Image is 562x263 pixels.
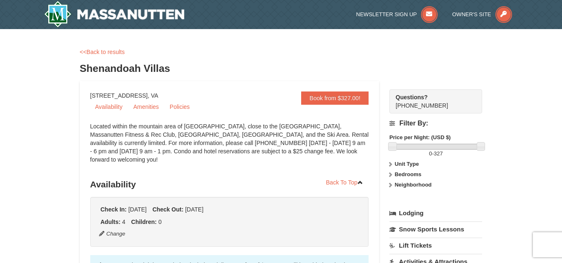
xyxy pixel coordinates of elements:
[301,91,369,105] a: Book from $327.00!
[128,101,163,113] a: Amenities
[128,206,146,213] span: [DATE]
[321,176,369,189] a: Back To Top
[389,134,451,140] strong: Price per Night: (USD $)
[389,120,482,127] h4: Filter By:
[44,1,185,27] a: Massanutten Resort
[131,219,156,225] strong: Children:
[396,94,428,101] strong: Questions?
[389,221,482,237] a: Snow Sports Lessons
[395,182,432,188] strong: Neighborhood
[452,11,491,17] span: Owner's Site
[90,176,369,193] h3: Availability
[165,101,195,113] a: Policies
[90,122,369,172] div: Located within the mountain area of [GEOGRAPHIC_DATA], close to the [GEOGRAPHIC_DATA], Massanutte...
[185,206,203,213] span: [DATE]
[395,171,421,177] strong: Bedrooms
[80,49,125,55] a: <<Back to results
[452,11,512,17] a: Owner's Site
[389,206,482,221] a: Lodging
[389,238,482,253] a: Lift Tickets
[429,150,432,157] span: 0
[80,60,483,77] h3: Shenandoah Villas
[356,11,438,17] a: Newsletter Sign Up
[434,150,443,157] span: 327
[152,206,183,213] strong: Check Out:
[44,1,185,27] img: Massanutten Resort Logo
[395,161,419,167] strong: Unit Type
[99,229,126,238] button: Change
[389,150,482,158] label: -
[101,206,127,213] strong: Check In:
[101,219,121,225] strong: Adults:
[356,11,417,17] span: Newsletter Sign Up
[396,93,467,109] span: [PHONE_NUMBER]
[122,219,126,225] span: 4
[90,101,128,113] a: Availability
[158,219,162,225] span: 0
